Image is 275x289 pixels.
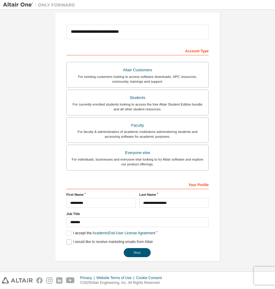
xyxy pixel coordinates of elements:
label: First Name [66,192,136,197]
img: linkedin.svg [56,277,62,284]
div: Students [70,94,205,102]
div: For individuals, businesses and everyone else looking to try Altair software and explore our prod... [70,157,205,167]
div: Everyone else [70,149,205,157]
div: Faculty [70,121,205,130]
div: Privacy [80,275,96,280]
div: For faculty & administrators of academic institutions administering students and accessing softwa... [70,129,205,139]
img: Altair One [3,2,78,8]
p: © 2025 Altair Engineering, Inc. All Rights Reserved. [80,280,165,285]
label: Job Title [66,211,209,216]
div: Website Terms of Use [96,275,136,280]
img: altair_logo.svg [2,277,33,284]
label: Last Name [139,192,209,197]
img: facebook.svg [36,277,43,284]
div: For existing customers looking to access software downloads, HPC resources, community, trainings ... [70,74,205,84]
button: Next [124,248,151,257]
img: youtube.svg [66,277,75,284]
label: I accept the [66,231,155,236]
div: Account Type [66,46,209,55]
div: Cookie Consent [136,275,165,280]
label: I would like to receive marketing emails from Altair [66,239,153,244]
img: instagram.svg [46,277,53,284]
div: Your Profile [66,180,209,189]
a: Academic End-User License Agreement [92,231,155,235]
div: Altair Customers [70,66,205,74]
div: For currently enrolled students looking to access the free Altair Student Edition bundle and all ... [70,102,205,112]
